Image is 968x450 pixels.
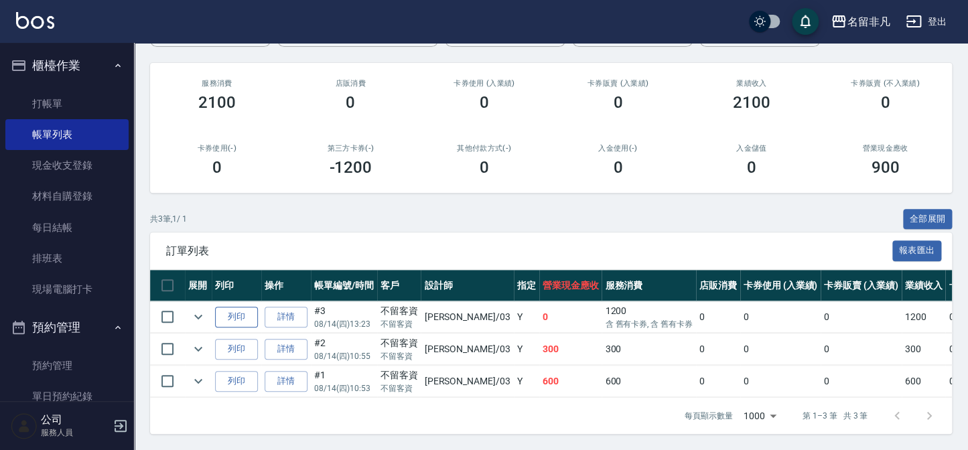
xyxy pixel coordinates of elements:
[5,119,129,150] a: 帳單列表
[900,9,952,34] button: 登出
[433,144,535,153] h2: 其他付款方式(-)
[835,79,937,88] h2: 卡券販賣 (不入業績)
[902,333,946,365] td: 300
[185,270,212,301] th: 展開
[311,270,377,301] th: 帳單編號/時間
[5,88,129,119] a: 打帳單
[212,270,261,301] th: 列印
[733,93,770,112] h3: 2100
[567,144,669,153] h2: 入金使用(-)
[166,144,268,153] h2: 卡券使用(-)
[381,318,418,330] p: 不留客資
[311,333,377,365] td: #2
[892,244,942,256] a: 報表匯出
[514,333,539,365] td: Y
[212,158,222,177] h3: 0
[902,270,946,301] th: 業績收入
[539,333,602,365] td: 300
[314,350,374,362] p: 08/14 (四) 10:55
[514,301,539,333] td: Y
[696,333,740,365] td: 0
[514,366,539,397] td: Y
[821,333,902,365] td: 0
[821,301,902,333] td: 0
[480,158,489,177] h3: 0
[5,150,129,181] a: 現金收支登錄
[5,181,129,212] a: 材料自購登錄
[821,366,902,397] td: 0
[539,270,602,301] th: 營業現金應收
[567,79,669,88] h2: 卡券販賣 (入業績)
[421,333,513,365] td: [PERSON_NAME] /03
[421,366,513,397] td: [PERSON_NAME] /03
[381,382,418,394] p: 不留客資
[701,79,803,88] h2: 業績收入
[215,307,258,327] button: 列印
[41,413,109,427] h5: 公司
[685,410,733,422] p: 每頁顯示數量
[903,209,953,230] button: 全部展開
[539,366,602,397] td: 600
[265,371,307,392] a: 詳情
[198,93,236,112] h3: 2100
[215,371,258,392] button: 列印
[265,307,307,327] a: 詳情
[825,8,895,35] button: 名留非凡
[5,274,129,305] a: 現場電腦打卡
[5,310,129,345] button: 預約管理
[696,301,740,333] td: 0
[314,318,374,330] p: 08/14 (四) 13:23
[377,270,421,301] th: 客戶
[329,158,372,177] h3: -1200
[311,366,377,397] td: #1
[300,79,402,88] h2: 店販消費
[188,339,208,359] button: expand row
[740,270,821,301] th: 卡券使用 (入業績)
[602,270,695,301] th: 服務消費
[166,244,892,258] span: 訂單列表
[740,333,821,365] td: 0
[738,398,781,434] div: 1000
[880,93,890,112] h3: 0
[740,301,821,333] td: 0
[792,8,819,35] button: save
[514,270,539,301] th: 指定
[421,270,513,301] th: 設計師
[696,270,740,301] th: 店販消費
[311,301,377,333] td: #3
[892,240,942,261] button: 報表匯出
[701,144,803,153] h2: 入金儲值
[803,410,868,422] p: 第 1–3 筆 共 3 筆
[150,213,187,225] p: 共 3 筆, 1 / 1
[314,382,374,394] p: 08/14 (四) 10:53
[41,427,109,439] p: 服務人員
[539,301,602,333] td: 0
[740,366,821,397] td: 0
[5,381,129,412] a: 單日預約紀錄
[747,158,756,177] h3: 0
[5,243,129,274] a: 排班表
[188,307,208,327] button: expand row
[11,412,38,439] img: Person
[902,301,946,333] td: 1200
[300,144,402,153] h2: 第三方卡券(-)
[821,270,902,301] th: 卡券販賣 (入業績)
[381,368,418,382] div: 不留客資
[613,158,622,177] h3: 0
[871,158,899,177] h3: 900
[847,13,890,30] div: 名留非凡
[5,48,129,83] button: 櫃檯作業
[902,366,946,397] td: 600
[5,212,129,243] a: 每日結帳
[835,144,937,153] h2: 營業現金應收
[188,371,208,391] button: expand row
[265,339,307,360] a: 詳情
[381,336,418,350] div: 不留客資
[215,339,258,360] button: 列印
[16,12,54,29] img: Logo
[480,93,489,112] h3: 0
[166,79,268,88] h3: 服務消費
[5,350,129,381] a: 預約管理
[696,366,740,397] td: 0
[346,93,355,112] h3: 0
